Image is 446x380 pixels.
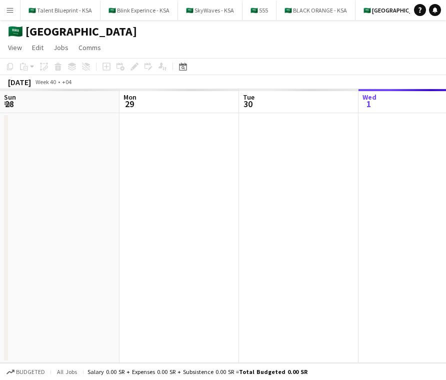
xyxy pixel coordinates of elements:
[178,1,242,20] button: 🇸🇦 SkyWaves - KSA
[355,1,436,20] button: 🇸🇦 [GEOGRAPHIC_DATA]
[8,43,22,52] span: View
[2,98,16,110] span: 28
[55,368,79,375] span: All jobs
[32,43,43,52] span: Edit
[5,366,46,377] button: Budgeted
[49,41,72,54] a: Jobs
[78,43,101,52] span: Comms
[62,78,71,86] div: +04
[8,24,137,39] h1: 🇸🇦 [GEOGRAPHIC_DATA]
[53,43,68,52] span: Jobs
[16,368,45,375] span: Budgeted
[28,41,47,54] a: Edit
[123,93,136,102] span: Mon
[33,78,58,86] span: Week 40
[122,98,136,110] span: 29
[243,93,254,102] span: Tue
[87,368,307,375] div: Salary 0.00 SR + Expenses 0.00 SR + Subsistence 0.00 SR =
[361,98,376,110] span: 1
[239,368,307,375] span: Total Budgeted 0.00 SR
[74,41,105,54] a: Comms
[20,1,100,20] button: 🇸🇦 Talent Blueprint - KSA
[4,93,16,102] span: Sun
[8,77,31,87] div: [DATE]
[242,1,276,20] button: 🇸🇦 555
[362,93,376,102] span: Wed
[276,1,355,20] button: 🇸🇦 BLACK ORANGE - KSA
[100,1,178,20] button: 🇸🇦 Blink Experince - KSA
[4,41,26,54] a: View
[241,98,254,110] span: 30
